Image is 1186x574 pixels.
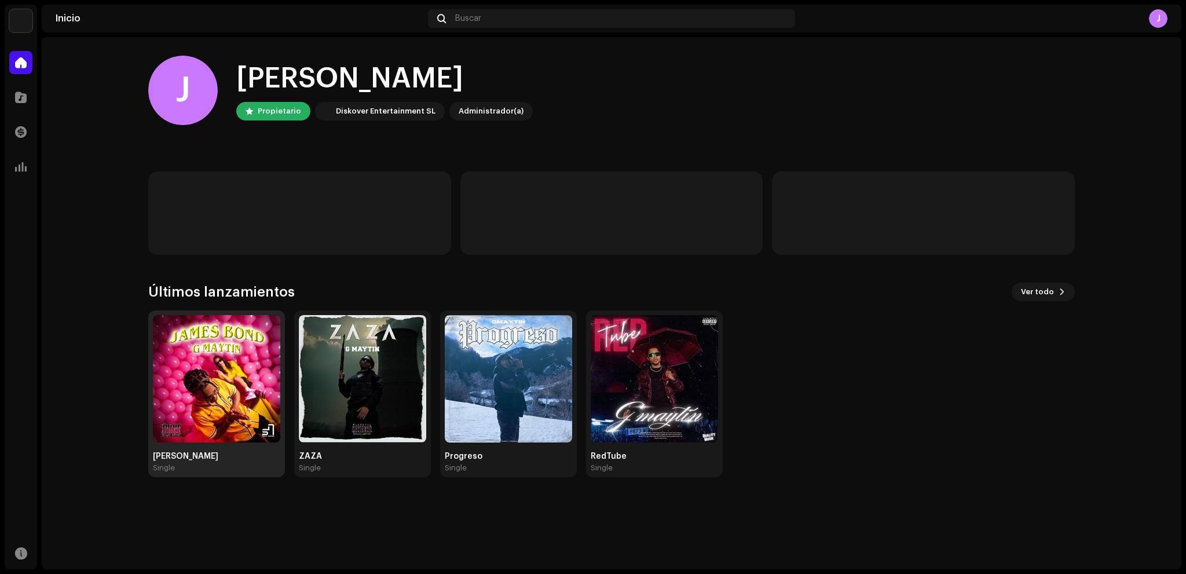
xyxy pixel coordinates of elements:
img: 9f0ae6e5-b0da-4985-add2-5906142528df [445,315,572,443]
img: 64a2442f-d9a8-44a4-a7c8-32d0cbe206cd [299,315,426,443]
div: Single [445,463,467,473]
div: Propietario [258,104,301,118]
h3: Últimos lanzamientos [148,283,295,301]
div: Single [299,463,321,473]
div: Diskover Entertainment SL [336,104,435,118]
div: J [1149,9,1167,28]
div: ZAZA [299,452,426,461]
div: [PERSON_NAME] [153,452,280,461]
img: 297a105e-aa6c-4183-9ff4-27133c00f2e2 [9,9,32,32]
span: Buscar [455,14,481,23]
img: 05be4993-43de-4ded-b5ba-47ff7362e9e9 [591,315,718,443]
div: [PERSON_NAME] [236,60,533,97]
div: J [148,56,218,125]
div: Progreso [445,452,572,461]
div: Administrador(a) [459,104,524,118]
button: Ver todo [1012,283,1075,301]
div: RedTube [591,452,718,461]
div: Single [153,463,175,473]
div: Single [591,463,613,473]
img: 297a105e-aa6c-4183-9ff4-27133c00f2e2 [317,104,331,118]
div: Inicio [56,14,423,23]
span: Ver todo [1021,280,1054,304]
img: 30eadcbd-8182-45ca-8c42-cd5022e542ae [153,315,280,443]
